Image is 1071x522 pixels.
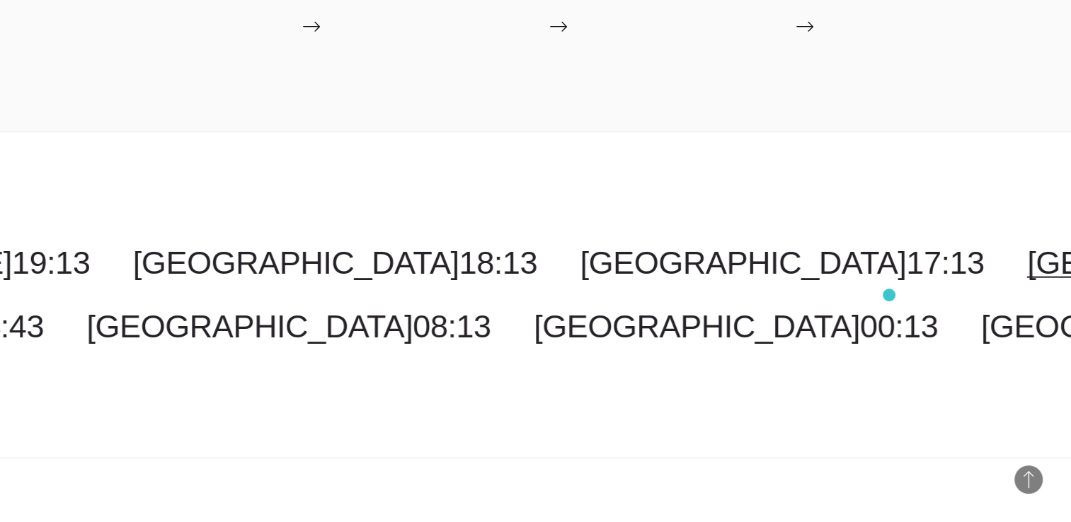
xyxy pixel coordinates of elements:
span: 00:13 [860,308,938,344]
span: 19:13 [12,245,90,281]
a: [GEOGRAPHIC_DATA]00:13 [534,308,938,344]
span: 18:13 [459,245,537,281]
span: 08:13 [413,308,491,344]
span: 17:13 [906,245,984,281]
a: [GEOGRAPHIC_DATA]17:13 [580,245,984,281]
a: [GEOGRAPHIC_DATA]08:13 [86,308,491,344]
a: [GEOGRAPHIC_DATA]18:13 [133,245,537,281]
button: Back to Top [1014,465,1043,494]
